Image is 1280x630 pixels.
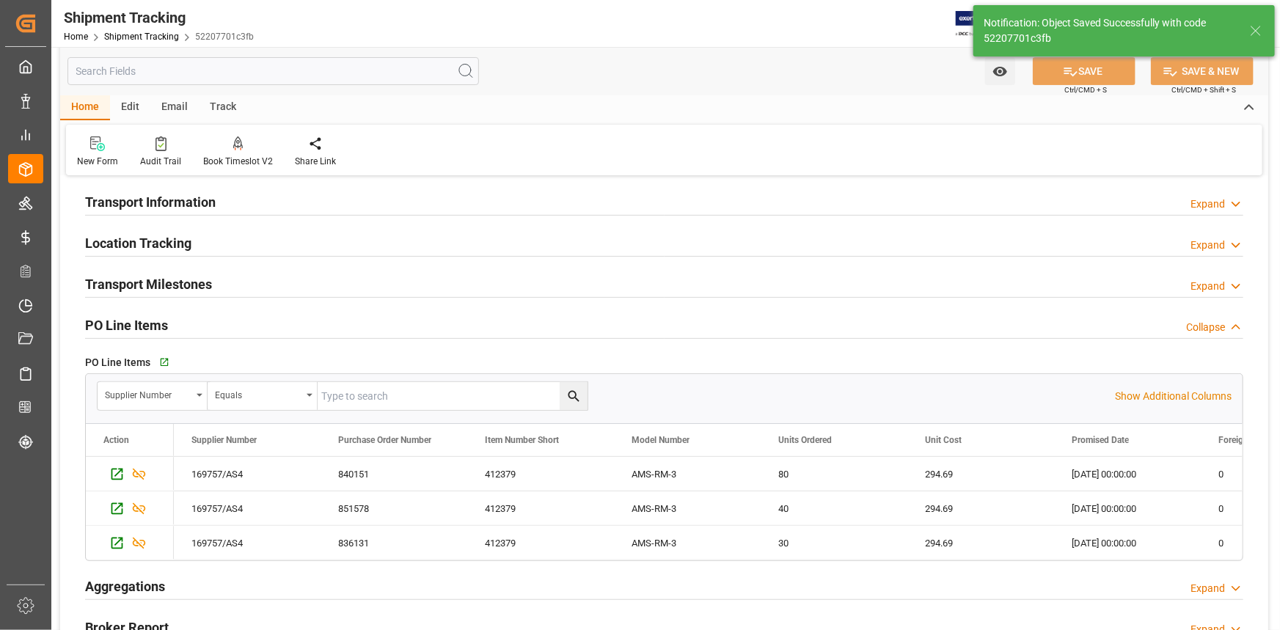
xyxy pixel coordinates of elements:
div: Book Timeslot V2 [203,155,273,168]
div: 294.69 [907,526,1054,560]
button: open menu [98,382,208,410]
div: Action [103,435,129,445]
span: Item Number Short [485,435,559,445]
div: 40 [761,491,907,525]
div: New Form [77,155,118,168]
h2: Transport Milestones [85,274,212,294]
div: 851578 [321,491,467,525]
button: open menu [208,382,318,410]
button: open menu [985,57,1015,85]
div: Expand [1191,197,1225,212]
div: 294.69 [907,457,1054,491]
div: 840151 [321,457,467,491]
div: [DATE] 00:00:00 [1054,457,1201,491]
div: Track [199,95,247,120]
div: 30 [761,526,907,560]
span: Model Number [632,435,690,445]
span: Promised Date [1072,435,1129,445]
div: Press SPACE to select this row. [86,491,174,526]
div: [DATE] 00:00:00 [1054,526,1201,560]
h2: Transport Information [85,192,216,212]
div: Expand [1191,581,1225,596]
button: search button [560,382,588,410]
div: Shipment Tracking [64,7,254,29]
span: Unit Cost [925,435,962,445]
h2: PO Line Items [85,315,168,335]
div: Collapse [1186,320,1225,335]
div: AMS-RM-3 [614,526,761,560]
div: Equals [215,385,301,402]
div: Email [150,95,199,120]
span: Purchase Order Number [338,435,431,445]
div: Supplier Number [105,385,191,402]
div: 169757/AS4 [174,526,321,560]
h2: Location Tracking [85,233,191,253]
span: Units Ordered [778,435,832,445]
div: Press SPACE to select this row. [86,526,174,560]
div: 412379 [467,526,614,560]
div: AMS-RM-3 [614,457,761,491]
div: Expand [1191,279,1225,294]
div: 169757/AS4 [174,457,321,491]
div: Expand [1191,238,1225,253]
input: Type to search [318,382,588,410]
span: Supplier Number [191,435,257,445]
div: Home [60,95,110,120]
div: Notification: Object Saved Successfully with code 52207701c3fb [984,15,1236,46]
div: 412379 [467,491,614,525]
input: Search Fields [67,57,479,85]
div: AMS-RM-3 [614,491,761,525]
div: 169757/AS4 [174,491,321,525]
button: SAVE & NEW [1151,57,1254,85]
span: PO Line Items [85,355,150,370]
div: [DATE] 00:00:00 [1054,491,1201,525]
div: 836131 [321,526,467,560]
h2: Aggregations [85,576,165,596]
div: 412379 [467,457,614,491]
a: Shipment Tracking [104,32,179,42]
div: 294.69 [907,491,1054,525]
img: Exertis%20JAM%20-%20Email%20Logo.jpg_1722504956.jpg [956,11,1006,37]
button: SAVE [1033,57,1135,85]
div: Edit [110,95,150,120]
div: Share Link [295,155,336,168]
span: Ctrl/CMD + S [1064,84,1107,95]
div: Press SPACE to select this row. [86,457,174,491]
a: Home [64,32,88,42]
div: 80 [761,457,907,491]
div: Audit Trail [140,155,181,168]
p: Show Additional Columns [1115,389,1232,404]
span: Ctrl/CMD + Shift + S [1171,84,1236,95]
